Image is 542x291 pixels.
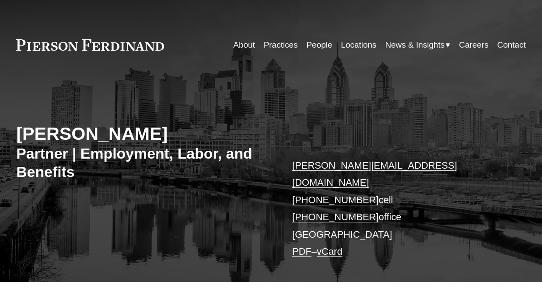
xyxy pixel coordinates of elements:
[292,160,457,188] a: [PERSON_NAME][EMAIL_ADDRESS][DOMAIN_NAME]
[306,37,332,53] a: People
[341,37,376,53] a: Locations
[264,37,298,53] a: Practices
[16,145,271,181] h3: Partner | Employment, Labor, and Benefits
[497,37,525,53] a: Contact
[292,157,504,260] p: cell office [GEOGRAPHIC_DATA] –
[233,37,255,53] a: About
[459,37,488,53] a: Careers
[385,38,444,52] span: News & Insights
[292,246,311,257] a: PDF
[16,123,271,145] h2: [PERSON_NAME]
[292,194,378,205] a: [PHONE_NUMBER]
[317,246,343,257] a: vCard
[385,37,450,53] a: folder dropdown
[292,211,378,222] a: [PHONE_NUMBER]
